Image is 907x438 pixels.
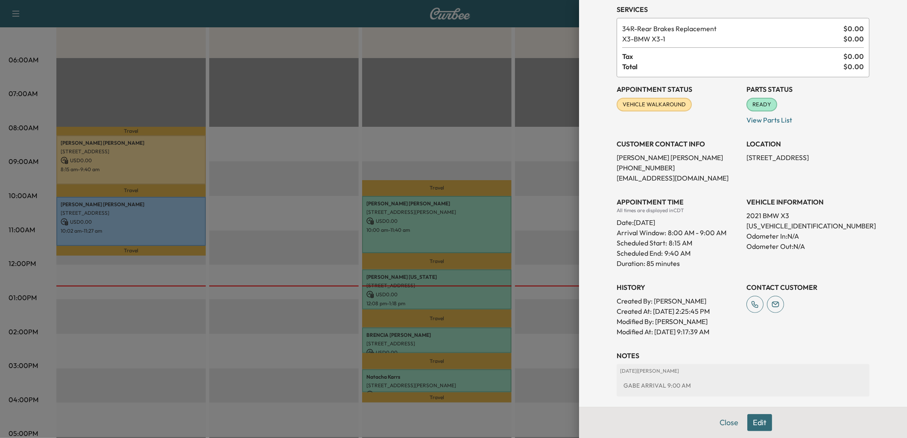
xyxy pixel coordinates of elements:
[617,197,740,207] h3: APPOINTMENT TIME
[843,51,864,61] span: $ 0.00
[617,207,740,214] div: All times are displayed in CDT
[746,210,869,221] p: 2021 BMW X3
[746,231,869,241] p: Odometer In: N/A
[843,23,864,34] span: $ 0.00
[622,61,843,72] span: Total
[617,173,740,183] p: [EMAIL_ADDRESS][DOMAIN_NAME]
[668,228,726,238] span: 8:00 AM - 9:00 AM
[622,51,843,61] span: Tax
[746,152,869,163] p: [STREET_ADDRESS]
[620,378,866,393] div: GABE ARRIVAL 9:00 AM
[664,248,690,258] p: 9:40 AM
[617,350,869,361] h3: NOTES
[747,100,776,109] span: READY
[617,228,740,238] p: Arrival Window:
[620,368,866,374] p: [DATE] | [PERSON_NAME]
[617,163,740,173] p: [PHONE_NUMBER]
[617,214,740,228] div: Date: [DATE]
[617,139,740,149] h3: CUSTOMER CONTACT INFO
[617,248,663,258] p: Scheduled End:
[746,197,869,207] h3: VEHICLE INFORMATION
[746,84,869,94] h3: Parts Status
[746,221,869,231] p: [US_VEHICLE_IDENTIFICATION_NUMBER]
[617,152,740,163] p: [PERSON_NAME] [PERSON_NAME]
[617,282,740,292] h3: History
[714,414,744,431] button: Close
[617,84,740,94] h3: Appointment Status
[747,414,772,431] button: Edit
[617,327,740,337] p: Modified At : [DATE] 9:17:39 AM
[617,238,667,248] p: Scheduled Start:
[622,34,840,44] span: BMW X3-1
[617,306,740,316] p: Created At : [DATE] 2:25:45 PM
[669,238,692,248] p: 8:15 AM
[617,4,869,15] h3: Services
[843,61,864,72] span: $ 0.00
[746,241,869,251] p: Odometer Out: N/A
[617,316,740,327] p: Modified By : [PERSON_NAME]
[746,139,869,149] h3: LOCATION
[622,23,840,34] span: Rear Brakes Replacement
[617,100,691,109] span: VEHICLE WALKAROUND
[617,258,740,269] p: Duration: 85 minutes
[843,34,864,44] span: $ 0.00
[746,111,869,125] p: View Parts List
[617,296,740,306] p: Created By : [PERSON_NAME]
[746,282,869,292] h3: CONTACT CUSTOMER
